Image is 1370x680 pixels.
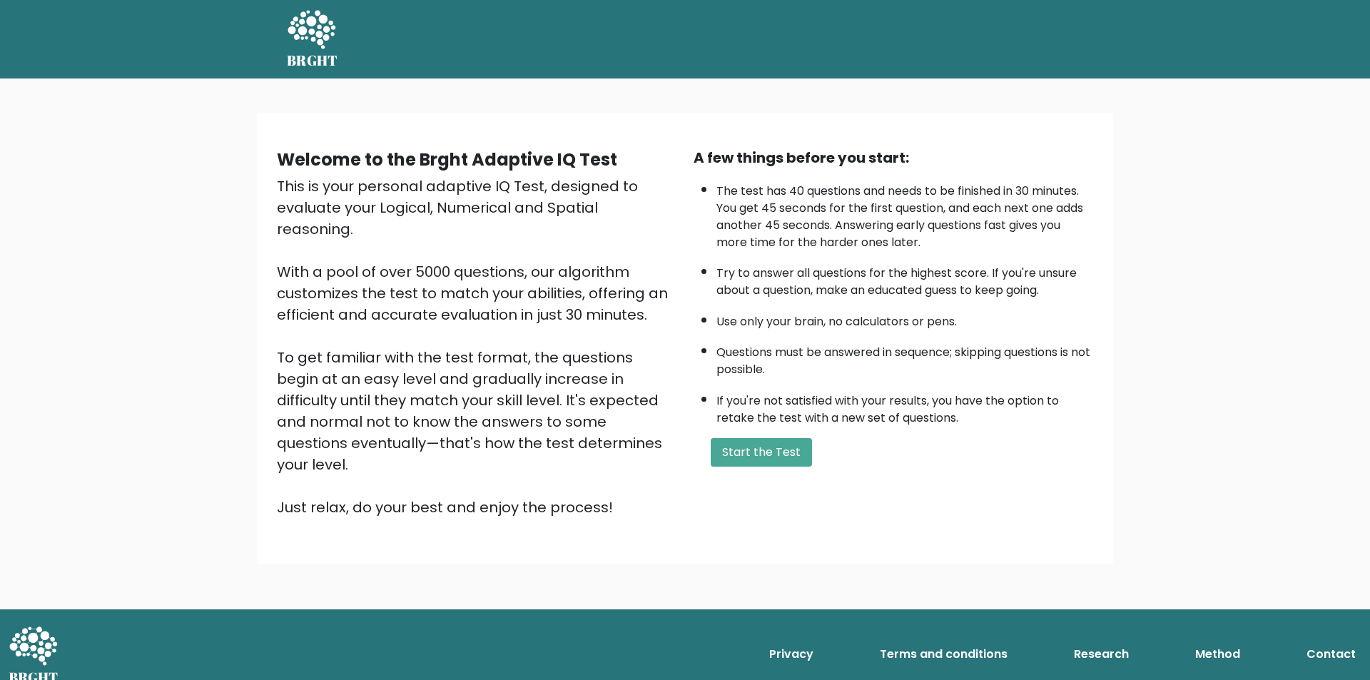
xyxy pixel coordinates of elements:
[711,438,812,467] button: Start the Test
[1189,640,1246,669] a: Method
[277,176,676,518] div: This is your personal adaptive IQ Test, designed to evaluate your Logical, Numerical and Spatial ...
[716,258,1093,299] li: Try to answer all questions for the highest score. If you're unsure about a question, make an edu...
[694,147,1093,168] div: A few things before you start:
[1068,640,1135,669] a: Research
[716,306,1093,330] li: Use only your brain, no calculators or pens.
[277,148,617,171] b: Welcome to the Brght Adaptive IQ Test
[716,385,1093,427] li: If you're not satisfied with your results, you have the option to retake the test with a new set ...
[1301,640,1361,669] a: Contact
[287,52,338,69] h5: BRGHT
[716,176,1093,251] li: The test has 40 questions and needs to be finished in 30 minutes. You get 45 seconds for the firs...
[874,640,1013,669] a: Terms and conditions
[716,337,1093,378] li: Questions must be answered in sequence; skipping questions is not possible.
[763,640,819,669] a: Privacy
[287,6,338,73] a: BRGHT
